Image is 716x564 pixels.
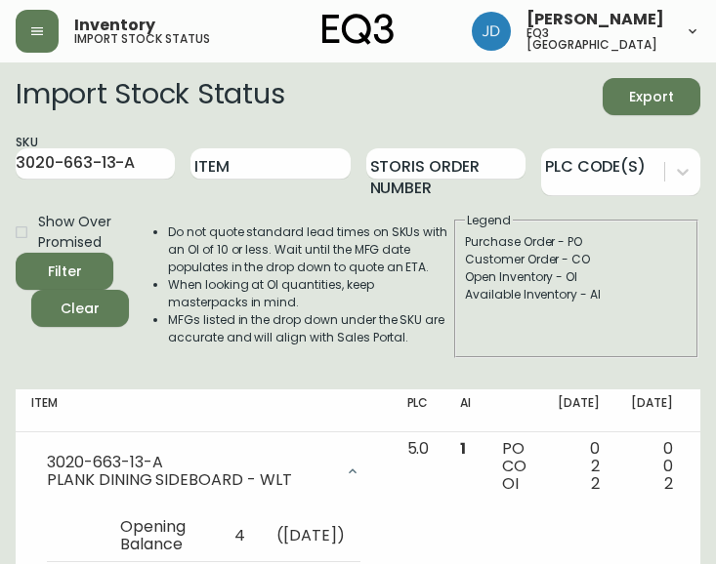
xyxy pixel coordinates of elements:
div: 0 0 [631,440,673,493]
li: Do not quote standard lead times on SKUs with an OI of 10 or less. Wait until the MFG date popula... [168,223,452,276]
div: PO CO [502,440,526,493]
th: PLC [392,389,445,432]
button: Clear [31,290,129,327]
li: When looking at OI quantities, keep masterpacks in mind. [168,276,452,311]
div: Open Inventory - OI [465,268,688,286]
span: Show Over Promised [38,212,113,253]
span: 1 [460,437,466,460]
th: [DATE] [615,389,689,432]
span: [PERSON_NAME] [526,12,664,27]
span: 2 [664,472,673,495]
div: Available Inventory - AI [465,286,688,303]
img: 7c567ac048721f22e158fd313f7f0981 [472,12,511,51]
td: 4 [219,510,261,562]
div: 3020-663-13-A [47,454,333,471]
h5: import stock status [74,33,210,45]
td: Opening Balance [105,510,219,562]
span: Inventory [74,18,155,33]
span: OI [502,472,519,495]
th: [DATE] [542,389,615,432]
legend: Legend [465,212,513,229]
th: AI [444,389,486,432]
div: Purchase Order - PO [465,233,688,251]
span: Clear [47,297,113,321]
h5: eq3 [GEOGRAPHIC_DATA] [526,27,669,51]
div: 3020-663-13-APLANK DINING SIDEBOARD - WLT [31,440,376,503]
button: Export [603,78,700,115]
h2: Import Stock Status [16,78,284,115]
li: MFGs listed in the drop down under the SKU are accurate and will align with Sales Portal. [168,311,452,346]
button: Filter [16,253,113,290]
span: 2 [591,472,600,495]
td: ( [DATE] ) [261,510,360,562]
span: Export [618,85,685,109]
img: logo [322,14,395,45]
div: PLANK DINING SIDEBOARD - WLT [47,471,333,489]
th: Item [16,389,392,432]
div: Customer Order - CO [465,251,688,268]
div: 0 2 [558,440,600,493]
